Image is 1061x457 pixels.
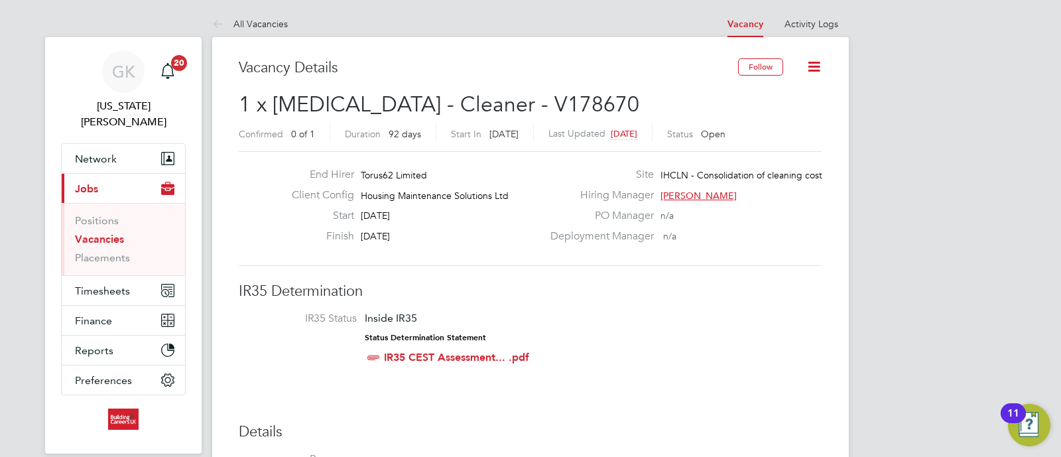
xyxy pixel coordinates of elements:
a: Positions [75,214,119,227]
a: Activity Logs [784,18,838,30]
a: Vacancy [727,19,763,30]
span: 92 days [389,128,421,140]
span: 20 [171,55,187,71]
a: Vacancies [75,233,124,245]
label: Start [281,209,354,223]
span: [DATE] [361,230,390,242]
span: [DATE] [611,128,637,139]
button: Jobs [62,174,185,203]
button: Network [62,144,185,173]
h3: Vacancy Details [239,58,738,78]
label: Last Updated [548,127,605,139]
span: 1 x [MEDICAL_DATA] - Cleaner - V178670 [239,92,639,117]
label: Hiring Manager [542,188,654,202]
label: Client Config [281,188,354,202]
label: End Hirer [281,168,354,182]
div: Jobs [62,203,185,275]
span: Finance [75,314,112,327]
span: Reports [75,344,113,357]
span: Network [75,153,117,165]
button: Follow [738,58,783,76]
label: IR35 Status [252,312,357,326]
a: All Vacancies [212,18,288,30]
span: GK [112,63,135,80]
span: n/a [660,210,674,222]
label: Site [542,168,654,182]
nav: Main navigation [45,37,202,454]
label: Deployment Manager [542,229,654,243]
span: Preferences [75,374,132,387]
strong: Status Determination Statement [365,333,486,342]
label: Start In [451,128,481,140]
span: n/a [663,230,676,242]
button: Timesheets [62,276,185,305]
a: Go to home page [61,409,186,430]
div: 11 [1007,413,1019,430]
span: Open [701,128,725,140]
label: PO Manager [542,209,654,223]
button: Reports [62,336,185,365]
span: 0 of 1 [291,128,315,140]
button: Preferences [62,365,185,395]
span: Jobs [75,182,98,195]
h3: IR35 Determination [239,282,822,301]
span: Housing Maintenance Solutions Ltd [361,190,509,202]
img: buildingcareersuk-logo-retina.png [108,409,138,430]
a: Placements [75,251,130,264]
button: Open Resource Center, 11 new notifications [1008,404,1050,446]
a: 20 [155,50,181,93]
span: Timesheets [75,285,130,297]
a: IR35 CEST Assessment... .pdf [384,351,529,363]
span: Georgia King [61,98,186,130]
label: Status [667,128,693,140]
button: Finance [62,306,185,335]
span: Torus62 Limited [361,169,427,181]
label: Finish [281,229,354,243]
span: Inside IR35 [365,312,417,324]
label: Confirmed [239,128,283,140]
span: [PERSON_NAME] [660,190,737,202]
label: Duration [345,128,381,140]
h3: Details [239,423,822,442]
span: [DATE] [489,128,519,140]
span: [DATE] [361,210,390,222]
a: GK[US_STATE][PERSON_NAME] [61,50,186,130]
span: IHCLN - Consolidation of cleaning cost [660,169,822,181]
